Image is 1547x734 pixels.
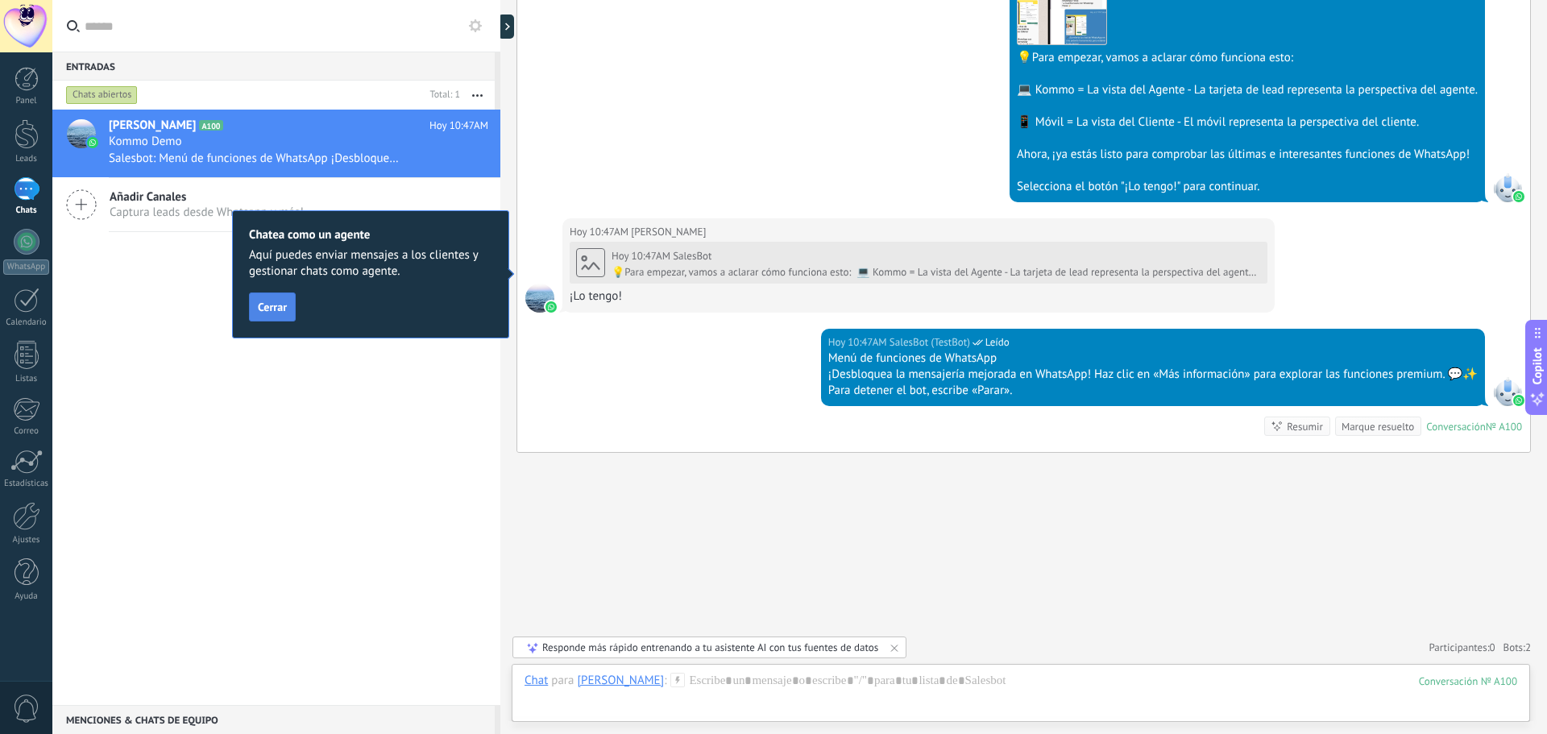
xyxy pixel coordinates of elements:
[545,301,557,313] img: waba.svg
[1493,173,1522,202] span: SalesBot
[109,134,182,150] span: Kommo Demo
[109,118,196,134] span: [PERSON_NAME]
[1493,377,1522,406] span: SalesBot
[570,224,631,240] div: Hoy 10:47AM
[109,151,400,166] span: Salesbot: Menú de funciones de WhatsApp ¡Desbloquea la mensajería mejorada en WhatsApp! Haz clic ...
[3,591,50,602] div: Ayuda
[249,292,296,321] button: Cerrar
[110,189,304,205] span: Añadir Canales
[87,137,98,148] img: icon
[673,249,711,263] span: SalesBot
[1486,420,1522,433] div: № A100
[570,288,1267,305] div: ¡Lo tengo!
[52,110,500,177] a: avataricon[PERSON_NAME]A100Hoy 10:47AMKommo DemoSalesbot: Menú de funciones de WhatsApp ¡Desbloqu...
[3,535,50,545] div: Ajustes
[1017,82,1478,98] div: 💻 Kommo = La vista del Agente - La tarjeta de lead representa la perspectiva del agente.
[498,15,514,39] div: Mostrar
[3,96,50,106] div: Panel
[1017,179,1478,195] div: Selecciona el botón "¡Lo tengo!" para continuar.
[1503,641,1531,654] span: Bots:
[110,205,304,220] span: Captura leads desde Whatsapp y más!
[424,87,460,103] div: Total: 1
[3,259,49,275] div: WhatsApp
[828,383,1478,399] div: Para detener el bot, escribe «Parar».
[664,673,666,689] span: :
[66,85,138,105] div: Chats abiertos
[1513,395,1524,406] img: waba.svg
[985,334,1010,350] span: Leído
[3,154,50,164] div: Leads
[1525,641,1531,654] span: 2
[258,301,287,313] span: Cerrar
[1342,419,1414,434] div: Marque resuelto
[1513,191,1524,202] img: waba.svg
[1529,347,1545,384] span: Copilot
[631,224,706,240] span: arie saportas
[3,479,50,489] div: Estadísticas
[460,81,495,110] button: Más
[3,317,50,328] div: Calendario
[525,284,554,313] span: arie saportas
[542,641,878,654] div: Responde más rápido entrenando a tu asistente AI con tus fuentes de datos
[249,247,492,280] span: Aquí puedes enviar mensajes a los clientes y gestionar chats como agente.
[199,120,222,131] span: A100
[249,227,492,243] h2: Chatea como un agente
[828,367,1478,383] div: ¡Desbloquea la mensajería mejorada en WhatsApp! Haz clic en «Más información» para explorar las f...
[551,673,574,689] span: para
[828,350,1478,367] div: Menú de funciones de WhatsApp
[3,205,50,216] div: Chats
[3,374,50,384] div: Listas
[890,334,970,350] span: SalesBot (TestBot)
[3,426,50,437] div: Correo
[828,334,890,350] div: Hoy 10:47AM
[1287,419,1323,434] div: Resumir
[1490,641,1495,654] span: 0
[1017,50,1478,66] div: 💡Para empezar, vamos a aclarar cómo funciona esto:
[1017,147,1478,163] div: Ahora, ¡ya estás listo para comprobar las últimas e interesantes funciones de WhatsApp!
[52,52,495,81] div: Entradas
[1017,114,1478,131] div: 📱 Móvil = La vista del Cliente - El móvil representa la perspectiva del cliente.
[52,705,495,734] div: Menciones & Chats de equipo
[612,266,1261,279] div: 💡Para empezar, vamos a aclarar cómo funciona esto: 💻 Kommo = La vista del Agente - La tarjeta de ...
[1429,641,1495,654] a: Participantes:0
[577,673,664,687] div: arie saportas
[612,250,673,263] div: Hoy 10:47AM
[1426,420,1486,433] div: Conversación
[429,118,488,134] span: Hoy 10:47AM
[1419,674,1517,688] div: 100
